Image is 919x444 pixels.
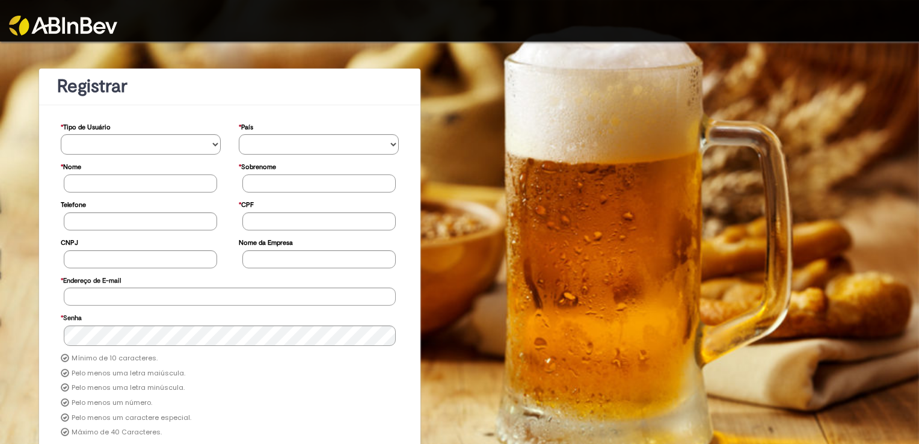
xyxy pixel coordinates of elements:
[61,308,82,325] label: Senha
[72,398,152,408] label: Pelo menos um número.
[9,16,117,35] img: ABInbev-white.png
[61,117,111,135] label: Tipo de Usuário
[72,354,158,363] label: Mínimo de 10 caracteres.
[72,428,162,437] label: Máximo de 40 Caracteres.
[72,413,191,423] label: Pelo menos um caractere especial.
[239,117,253,135] label: País
[239,157,276,174] label: Sobrenome
[239,195,254,212] label: CPF
[239,233,293,250] label: Nome da Empresa
[61,157,81,174] label: Nome
[72,383,185,393] label: Pelo menos uma letra minúscula.
[61,271,121,288] label: Endereço de E-mail
[61,233,78,250] label: CNPJ
[57,76,402,96] h1: Registrar
[72,369,185,378] label: Pelo menos uma letra maiúscula.
[61,195,86,212] label: Telefone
